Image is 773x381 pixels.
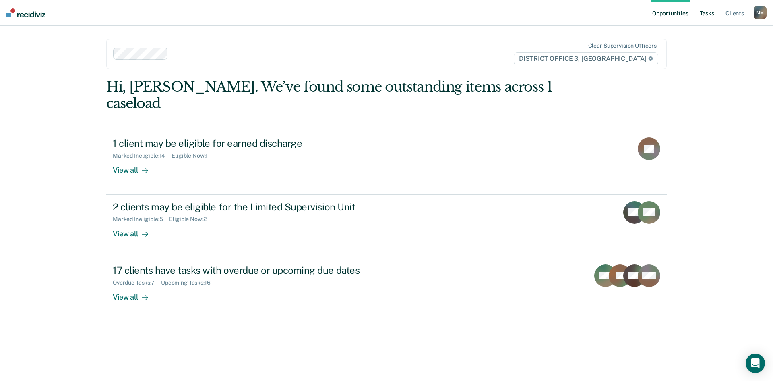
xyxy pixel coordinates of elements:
[113,286,158,302] div: View all
[754,6,767,19] button: MM
[106,258,667,321] a: 17 clients have tasks with overdue or upcoming due datesOverdue Tasks:7Upcoming Tasks:16View all
[514,52,658,65] span: DISTRICT OFFICE 3, [GEOGRAPHIC_DATA]
[106,195,667,258] a: 2 clients may be eligible for the Limited Supervision UnitMarked Ineligible:5Eligible Now:2View all
[172,152,214,159] div: Eligible Now : 1
[6,8,45,17] img: Recidiviz
[106,131,667,194] a: 1 client may be eligible for earned dischargeMarked Ineligible:14Eligible Now:1View all
[161,279,217,286] div: Upcoming Tasks : 16
[113,223,158,238] div: View all
[113,159,158,175] div: View all
[113,216,169,223] div: Marked Ineligible : 5
[113,279,161,286] div: Overdue Tasks : 7
[113,152,172,159] div: Marked Ineligible : 14
[113,137,395,149] div: 1 client may be eligible for earned discharge
[169,216,213,223] div: Eligible Now : 2
[106,79,555,112] div: Hi, [PERSON_NAME]. We’ve found some outstanding items across 1 caseload
[113,264,395,276] div: 17 clients have tasks with overdue or upcoming due dates
[588,42,657,49] div: Clear supervision officers
[754,6,767,19] div: M M
[746,354,765,373] div: Open Intercom Messenger
[113,201,395,213] div: 2 clients may be eligible for the Limited Supervision Unit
